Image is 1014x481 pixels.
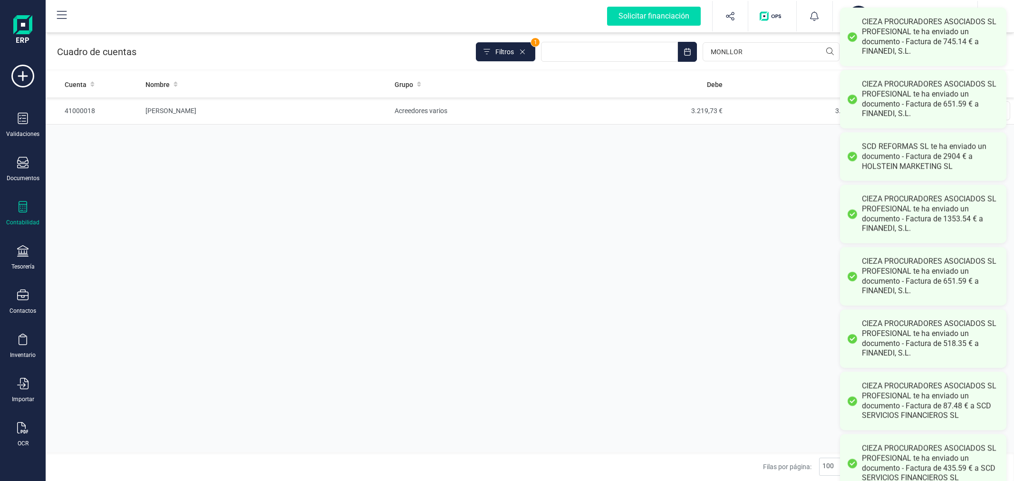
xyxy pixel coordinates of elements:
[65,80,87,89] span: Cuenta
[707,80,723,89] span: Debe
[760,11,785,21] img: Logo de OPS
[848,6,869,27] div: ST
[862,79,999,119] div: CIEZA PROCURADORES ASOCIADOS SL PROFESIONAL te ha enviado un documento - Factura de 651.59 € a FI...
[862,381,999,421] div: CIEZA PROCURADORES ASOCIADOS SL PROFESIONAL te ha enviado un documento - Factura de 87.48 € a SCD...
[862,257,999,296] div: CIEZA PROCURADORES ASOCIADOS SL PROFESIONAL te ha enviado un documento - Factura de 651.59 € a FI...
[862,194,999,234] div: CIEZA PROCURADORES ASOCIADOS SL PROFESIONAL te ha enviado un documento - Factura de 1353.54 € a F...
[142,97,391,125] td: [PERSON_NAME]
[12,395,34,403] div: Importar
[820,458,837,475] span: 100
[596,1,712,31] button: Solicitar financiación
[607,7,701,26] div: Solicitar financiación
[57,45,136,58] p: Cuadro de cuentas
[13,15,32,46] img: Logo Finanedi
[844,1,966,31] button: STSTUUR PARTNERS SLXEVI MARCH WOLTÉS
[6,130,39,138] div: Validaciones
[531,38,540,47] span: 1
[10,307,36,315] div: Contactos
[145,80,170,89] span: Nombre
[10,351,36,359] div: Inventario
[703,42,840,61] input: Buscar
[6,219,39,226] div: Contabilidad
[476,42,535,61] button: Filtros
[862,17,999,57] div: CIEZA PROCURADORES ASOCIADOS SL PROFESIONAL te ha enviado un documento - Factura de 745.14 € a FI...
[7,174,39,182] div: Documentos
[726,97,870,125] td: 3.219,73 €
[678,42,697,62] button: Choose Date
[495,47,514,57] span: Filtros
[862,142,999,171] div: SCD REFORMAS SL te ha enviado un documento - Factura de 2904 € a HOLSTEIN MARKETING SL
[46,97,142,125] td: 41000018
[763,458,855,476] div: Filas por página:
[391,97,582,125] td: Acreedores varios
[754,1,791,31] button: Logo de OPS
[11,263,35,270] div: Tesorería
[395,80,413,89] span: Grupo
[862,319,999,358] div: CIEZA PROCURADORES ASOCIADOS SL PROFESIONAL te ha enviado un documento - Factura de 518.35 € a FI...
[18,440,29,447] div: OCR
[582,97,726,125] td: 3.219,73 €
